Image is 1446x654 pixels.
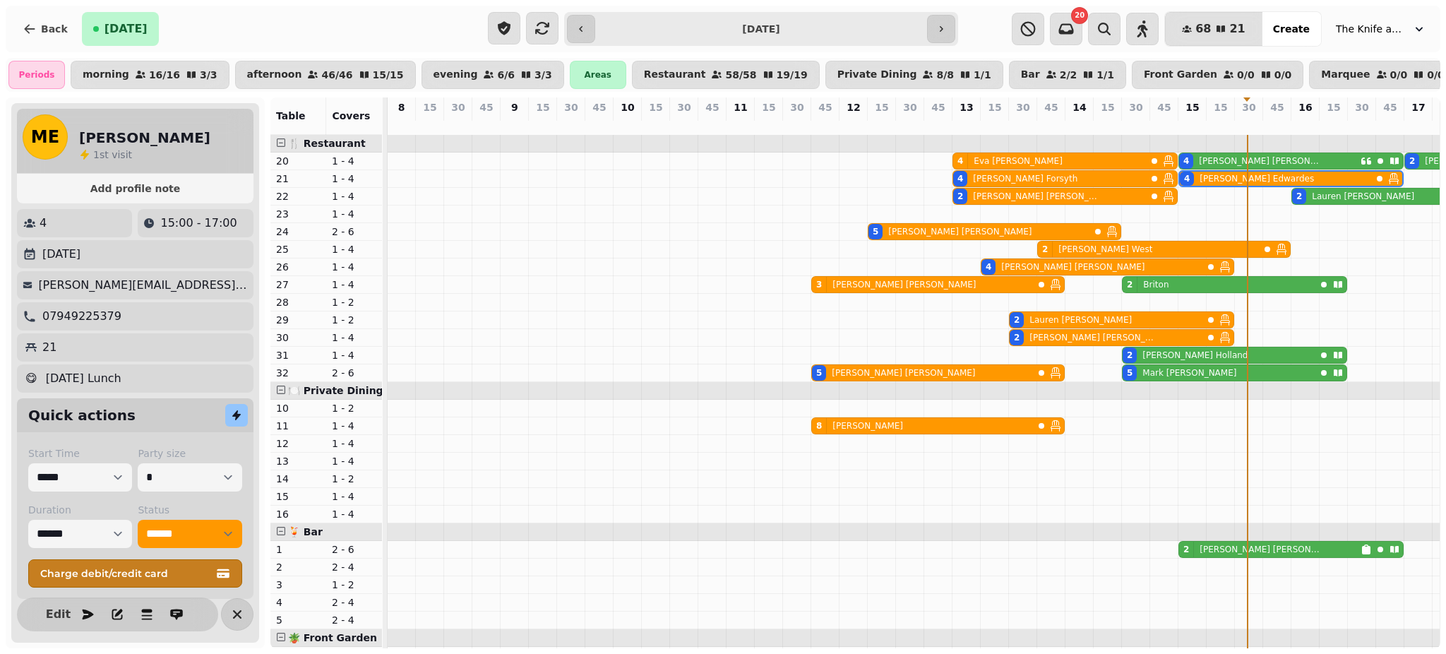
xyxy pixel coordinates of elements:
p: 15 [762,100,775,114]
p: 😋 [25,370,37,387]
p: [PERSON_NAME] West [1058,244,1152,255]
p: 0 [848,117,859,131]
p: 28 [276,295,321,309]
span: 🪴 Front Garden [288,632,377,643]
p: 1 - 4 [332,419,376,433]
p: 15 [649,100,662,114]
label: Start Time [28,446,132,460]
p: [PERSON_NAME] [PERSON_NAME] [1029,332,1159,343]
p: afternoon [247,69,302,81]
p: 29 [276,313,321,327]
p: 16 [1298,100,1312,114]
p: 30 [276,331,321,345]
button: Edit [44,600,72,629]
p: 16 / 16 [149,70,180,80]
button: Add profile note [23,179,248,198]
div: 2 [1014,314,1020,326]
p: 3 / 3 [534,70,552,80]
p: [PERSON_NAME] [PERSON_NAME] [832,279,976,290]
p: 1 - 4 [332,207,376,221]
p: Private Dining [837,69,917,81]
p: Lauren [PERSON_NAME] [1312,191,1414,202]
p: Front Garden [1144,69,1217,81]
p: 21 [276,172,321,186]
p: [PERSON_NAME] Forsyth [973,173,1077,184]
p: 6 / 6 [497,70,515,80]
p: 15 [1185,100,1199,114]
p: 2 [276,560,321,574]
p: 0 [509,117,520,131]
p: 0 [650,117,662,131]
button: The Knife and [PERSON_NAME] [1327,16,1435,42]
p: 13 [276,454,321,468]
p: 0 [791,117,803,131]
p: 30 [903,100,916,114]
p: 07949225379 [42,308,121,325]
div: 2 [1183,544,1189,555]
p: 11 [734,100,747,114]
p: 45 [1157,100,1171,114]
div: 8 [816,420,822,432]
p: 15 [276,489,321,504]
p: 0 [1356,117,1368,131]
button: Front Garden0/00/0 [1132,61,1303,89]
p: Eva [PERSON_NAME] [974,155,1063,167]
p: 19 / 19 [777,70,808,80]
p: 5 [276,613,321,627]
p: 15 [1327,100,1340,114]
span: Covers [332,110,370,121]
p: [PERSON_NAME][EMAIL_ADDRESS][DOMAIN_NAME] [38,277,248,294]
p: [PERSON_NAME] [PERSON_NAME] [832,367,975,379]
div: 4 [986,261,991,273]
p: 1 - 4 [332,489,376,504]
p: 13 [960,100,973,114]
p: 0 / 0 [1390,70,1408,80]
button: Charge debit/credit card [28,559,242,588]
span: 20 [1075,12,1084,19]
p: 1 - 4 [332,454,376,468]
p: 0 [735,117,746,131]
p: 45 [592,100,606,114]
p: 1 - 4 [332,331,376,345]
p: 1 [276,542,321,557]
p: [DATE] Lunch [46,370,121,387]
p: 2 - 4 [332,560,376,574]
p: 0 [1385,117,1396,131]
p: 2 - 6 [332,542,376,557]
p: 1 - 4 [332,348,376,362]
p: Restaurant [644,69,706,81]
p: 14 [1072,100,1086,114]
span: The Knife and [PERSON_NAME] [1336,22,1406,36]
p: 2 / 2 [1060,70,1077,80]
p: 15 / 15 [373,70,404,80]
p: 1 - 4 [332,278,376,292]
span: ME [31,129,59,145]
div: 4 [957,155,963,167]
p: 8 / 8 [936,70,954,80]
p: Marquee [1321,69,1370,81]
p: 0 [1102,117,1113,131]
span: 68 [1195,23,1211,35]
p: 0 [424,117,436,131]
h2: Quick actions [28,405,136,425]
span: 🍹 Bar [288,526,323,537]
p: 1 - 4 [332,172,376,186]
span: 21 [1229,23,1245,35]
p: 4 [40,215,47,232]
p: 2 - 6 [332,366,376,380]
p: 30 [451,100,465,114]
p: 14 [276,472,321,486]
p: 1 - 2 [332,295,376,309]
p: 15:00 - 17:00 [160,215,237,232]
p: 9 [1130,117,1142,131]
p: 30 [1016,100,1029,114]
p: 0 [1159,117,1170,131]
p: 2 - 4 [332,595,376,610]
p: 11 [276,419,321,433]
p: [PERSON_NAME] Edwardes [1200,173,1314,184]
p: 10 [621,100,634,114]
p: 1 - 4 [332,436,376,451]
p: 0 / 0 [1427,70,1445,80]
p: 12 [847,100,860,114]
p: 1 - 4 [332,507,376,521]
